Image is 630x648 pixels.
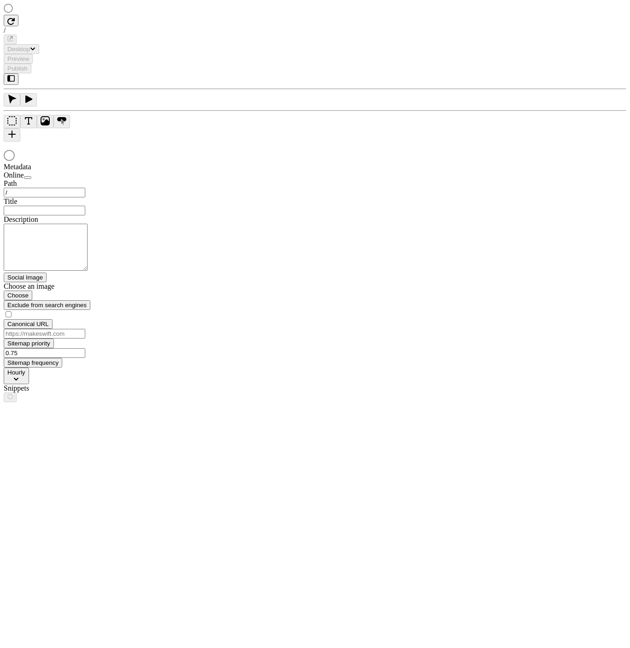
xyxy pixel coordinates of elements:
div: / [4,26,626,35]
div: Choose an image [4,282,114,291]
div: Snippets [4,384,114,392]
button: Sitemap frequency [4,358,62,368]
span: Online [4,171,24,179]
button: Button [53,115,70,128]
button: Text [20,115,37,128]
input: https://makeswift.com [4,329,85,339]
button: Hourly [4,368,29,384]
span: Canonical URL [7,321,49,327]
button: Social Image [4,273,47,282]
span: Sitemap frequency [7,359,59,366]
span: Path [4,179,17,187]
span: Title [4,197,18,205]
button: Publish [4,64,31,73]
button: Sitemap priority [4,339,54,348]
span: Hourly [7,369,25,376]
span: Preview [7,55,29,62]
button: Choose [4,291,32,300]
span: Exclude from search engines [7,302,87,309]
button: Desktop [4,44,39,54]
span: Choose [7,292,29,299]
div: Metadata [4,163,114,171]
span: Desktop [7,46,30,53]
button: Image [37,115,53,128]
span: Description [4,215,38,223]
button: Canonical URL [4,319,53,329]
button: Exclude from search engines [4,300,90,310]
span: Publish [7,65,28,72]
button: Box [4,115,20,128]
span: Sitemap priority [7,340,50,347]
button: Preview [4,54,33,64]
span: Social Image [7,274,43,281]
